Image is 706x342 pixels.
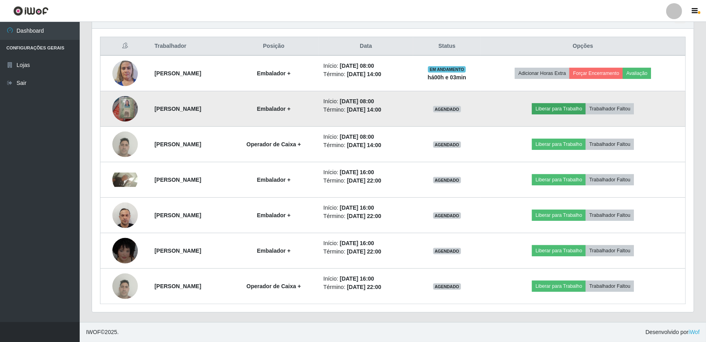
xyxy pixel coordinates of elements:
li: Início: [324,97,409,106]
time: [DATE] 14:00 [347,106,381,113]
button: Forçar Encerramento [569,68,623,79]
button: Adicionar Horas Extra [515,68,569,79]
span: AGENDADO [433,142,461,148]
button: Trabalhador Faltou [586,174,634,185]
button: Liberar para Trabalho [532,139,586,150]
img: CoreUI Logo [13,6,49,16]
strong: [PERSON_NAME] [155,70,201,77]
button: Trabalhador Faltou [586,139,634,150]
strong: [PERSON_NAME] [155,141,201,147]
img: 1753550550741.jpeg [112,234,138,267]
strong: [PERSON_NAME] [155,177,201,183]
time: [DATE] 16:00 [340,240,374,246]
time: [DATE] 22:00 [347,213,381,219]
strong: Operador de Caixa + [247,283,301,289]
button: Trabalhador Faltou [586,245,634,256]
time: [DATE] 08:00 [340,98,374,104]
li: Término: [324,177,409,185]
button: Liberar para Trabalho [532,210,586,221]
span: Desenvolvido por [645,328,700,336]
button: Liberar para Trabalho [532,281,586,292]
time: [DATE] 14:00 [347,71,381,77]
strong: há 00 h e 03 min [428,74,466,81]
strong: Embalador + [257,106,290,112]
li: Término: [324,70,409,79]
strong: [PERSON_NAME] [155,283,201,289]
time: [DATE] 08:00 [340,134,374,140]
strong: Embalador + [257,177,290,183]
img: 1746821274247.jpeg [112,198,138,232]
span: AGENDADO [433,177,461,183]
span: AGENDADO [433,248,461,254]
li: Término: [324,248,409,256]
span: EM ANDAMENTO [428,66,466,73]
th: Data [319,37,414,56]
strong: Embalador + [257,212,290,218]
li: Término: [324,283,409,291]
time: [DATE] 16:00 [340,169,374,175]
img: 1758207983955.jpeg [112,92,138,126]
img: 1751195397992.jpeg [112,127,138,161]
th: Posição [229,37,318,56]
button: Trabalhador Faltou [586,103,634,114]
th: Trabalhador [150,37,229,56]
strong: Operador de Caixa + [247,141,301,147]
li: Término: [324,212,409,220]
strong: [PERSON_NAME] [155,106,201,112]
span: AGENDADO [433,212,461,219]
time: [DATE] 22:00 [347,248,381,255]
button: Trabalhador Faltou [586,281,634,292]
li: Início: [324,204,409,212]
button: Liberar para Trabalho [532,174,586,185]
li: Início: [324,239,409,248]
li: Término: [324,106,409,114]
li: Início: [324,133,409,141]
span: © 2025 . [86,328,119,336]
img: 1751195397992.jpeg [112,269,138,303]
time: [DATE] 08:00 [340,63,374,69]
strong: [PERSON_NAME] [155,212,201,218]
li: Início: [324,275,409,283]
time: [DATE] 16:00 [340,204,374,211]
button: Trabalhador Faltou [586,210,634,221]
span: IWOF [86,329,101,335]
button: Avaliação [623,68,651,79]
th: Status [413,37,480,56]
th: Opções [480,37,685,56]
li: Início: [324,62,409,70]
img: 1752868236583.jpeg [112,56,138,90]
li: Término: [324,141,409,149]
button: Liberar para Trabalho [532,103,586,114]
time: [DATE] 16:00 [340,275,374,282]
span: AGENDADO [433,106,461,112]
strong: [PERSON_NAME] [155,248,201,254]
time: [DATE] 22:00 [347,177,381,184]
time: [DATE] 14:00 [347,142,381,148]
a: iWof [688,329,700,335]
img: 1757146664616.jpeg [112,173,138,187]
li: Início: [324,168,409,177]
button: Liberar para Trabalho [532,245,586,256]
strong: Embalador + [257,70,290,77]
time: [DATE] 22:00 [347,284,381,290]
strong: Embalador + [257,248,290,254]
span: AGENDADO [433,283,461,290]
